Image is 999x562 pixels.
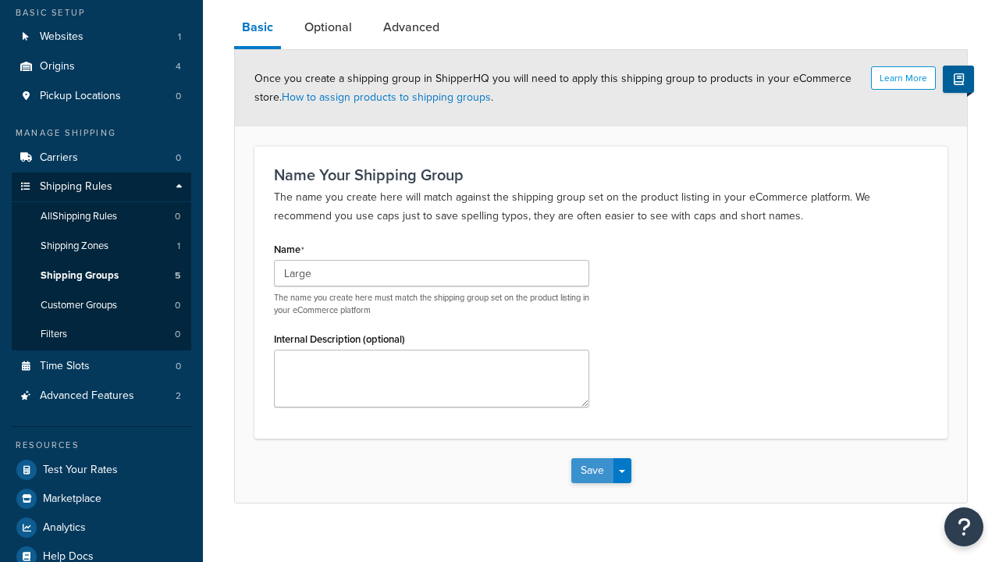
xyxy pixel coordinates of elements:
li: Customer Groups [12,291,191,320]
span: Customer Groups [41,299,117,312]
button: Show Help Docs [943,66,974,93]
span: 1 [178,30,181,44]
span: 1 [177,240,180,253]
span: 5 [175,269,180,283]
span: Shipping Groups [41,269,119,283]
span: Filters [41,328,67,341]
a: AllShipping Rules0 [12,202,191,231]
a: Advanced [375,9,447,46]
a: Advanced Features2 [12,382,191,411]
div: Resources [12,439,191,452]
span: 4 [176,60,181,73]
span: Pickup Locations [40,90,121,103]
a: Filters0 [12,320,191,349]
a: Test Your Rates [12,456,191,484]
span: Test Your Rates [43,464,118,477]
span: 0 [175,299,180,312]
label: Internal Description (optional) [274,333,405,345]
li: Filters [12,320,191,349]
li: Origins [12,52,191,81]
li: Advanced Features [12,382,191,411]
span: Time Slots [40,360,90,373]
span: 0 [176,360,181,373]
button: Save [571,458,613,483]
a: Origins4 [12,52,191,81]
a: Basic [234,9,281,49]
span: Websites [40,30,84,44]
a: How to assign products to shipping groups [282,89,491,105]
a: Shipping Zones1 [12,232,191,261]
span: Once you create a shipping group in ShipperHQ you will need to apply this shipping group to produ... [254,70,851,105]
a: Pickup Locations0 [12,82,191,111]
li: Carriers [12,144,191,173]
div: Basic Setup [12,6,191,20]
span: Carriers [40,151,78,165]
span: All Shipping Rules [41,210,117,223]
span: Shipping Zones [41,240,108,253]
div: Manage Shipping [12,126,191,140]
span: Analytics [43,521,86,535]
span: 0 [176,151,181,165]
span: 2 [176,389,181,403]
a: Shipping Rules [12,173,191,201]
p: The name you create here will match against the shipping group set on the product listing in your... [274,188,928,226]
label: Name [274,244,304,256]
a: Optional [297,9,360,46]
li: Shipping Zones [12,232,191,261]
button: Learn More [871,66,936,90]
span: Origins [40,60,75,73]
a: Websites1 [12,23,191,52]
a: Time Slots0 [12,352,191,381]
span: 0 [175,328,180,341]
li: Shipping Rules [12,173,191,350]
a: Analytics [12,514,191,542]
li: Websites [12,23,191,52]
span: 0 [176,90,181,103]
a: Customer Groups0 [12,291,191,320]
span: Marketplace [43,493,101,506]
li: Shipping Groups [12,261,191,290]
a: Shipping Groups5 [12,261,191,290]
span: 0 [175,210,180,223]
li: Time Slots [12,352,191,381]
span: Shipping Rules [40,180,112,194]
button: Open Resource Center [944,507,983,546]
li: Pickup Locations [12,82,191,111]
a: Carriers0 [12,144,191,173]
p: The name you create here must match the shipping group set on the product listing in your eCommer... [274,292,589,316]
span: Advanced Features [40,389,134,403]
a: Marketplace [12,485,191,513]
h3: Name Your Shipping Group [274,166,928,183]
